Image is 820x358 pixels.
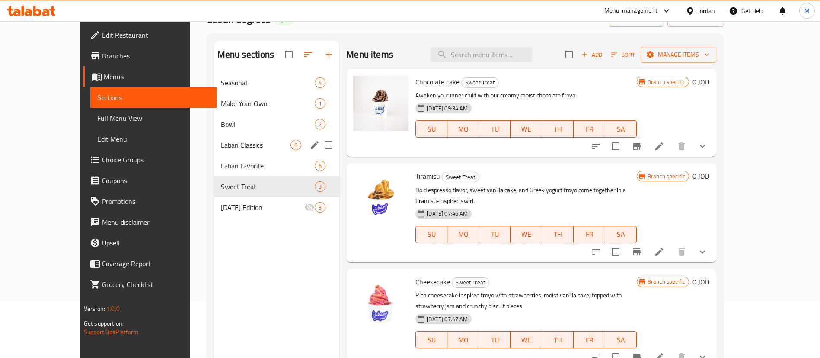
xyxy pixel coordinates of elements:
[461,77,499,88] div: Sweet Treat
[221,161,315,171] span: Laban Favorite
[83,25,217,45] a: Edit Restaurant
[479,331,511,348] button: TU
[346,48,393,61] h2: Menu items
[415,331,447,348] button: SU
[415,226,447,243] button: SU
[442,172,479,182] div: Sweet Treat
[298,44,319,65] span: Sort sections
[97,113,210,123] span: Full Menu View
[574,120,605,138] button: FR
[221,181,315,192] span: Sweet Treat
[514,228,539,241] span: WE
[315,183,325,191] span: 3
[644,78,689,86] span: Branch specific
[442,172,479,182] span: Sweet Treat
[315,119,325,129] div: items
[221,77,315,88] div: Seasonal
[654,247,664,257] a: Edit menu item
[83,274,217,295] a: Grocery Checklist
[482,123,507,135] span: TU
[586,242,606,262] button: sort-choices
[315,79,325,87] span: 4
[804,6,810,16] span: M
[353,76,408,131] img: Chocolate cake
[102,196,210,206] span: Promotions
[90,87,217,108] a: Sections
[415,90,637,101] p: Awaken your inner child with our creamy moist chocolate froyo
[542,226,574,243] button: TH
[315,162,325,170] span: 6
[106,303,120,314] span: 1.0.0
[560,45,578,64] span: Select section
[648,49,709,60] span: Manage items
[671,136,692,157] button: delete
[291,141,301,149] span: 6
[221,119,315,129] span: Bowl
[606,243,625,261] span: Select to update
[415,75,459,88] span: Chocolate cake
[102,238,210,248] span: Upsell
[692,76,709,88] h6: 0 JOD
[84,326,139,338] a: Support.OpsPlatform
[214,135,340,155] div: Laban Classics6edit
[315,161,325,171] div: items
[452,277,489,287] span: Sweet Treat
[692,242,713,262] button: show more
[214,69,340,221] nav: Menu sections
[214,114,340,135] div: Bowl2
[511,120,542,138] button: WE
[479,226,511,243] button: TU
[83,191,217,212] a: Promotions
[546,123,570,135] span: TH
[315,181,325,192] div: items
[511,226,542,243] button: WE
[609,123,633,135] span: SA
[611,50,635,60] span: Sort
[221,202,304,213] div: Ramadan Edition
[692,170,709,182] h6: 0 JOD
[577,123,602,135] span: FR
[423,210,471,218] span: [DATE] 07:46 AM
[214,72,340,93] div: Seasonal4
[315,203,325,212] span: 3
[353,276,408,331] img: Cheesecake
[84,318,124,329] span: Get support on:
[626,242,647,262] button: Branch-specific-item
[217,48,274,61] h2: Menu sections
[315,77,325,88] div: items
[479,120,511,138] button: TU
[102,279,210,290] span: Grocery Checklist
[578,48,606,61] span: Add item
[609,228,633,241] span: SA
[692,136,713,157] button: show more
[514,123,539,135] span: WE
[214,197,340,218] div: [DATE] Edition3
[644,172,689,181] span: Branch specific
[606,48,641,61] span: Sort items
[315,100,325,108] span: 1
[626,136,647,157] button: Branch-specific-item
[102,30,210,40] span: Edit Restaurant
[221,98,315,109] div: Make Your Own
[644,277,689,286] span: Branch specific
[221,140,290,150] span: Laban Classics
[304,202,315,213] svg: Inactive section
[290,140,301,150] div: items
[315,202,325,213] div: items
[308,139,321,152] button: edit
[574,331,605,348] button: FR
[214,176,340,197] div: Sweet Treat3
[415,170,440,183] span: Tiramisu
[451,334,475,346] span: MO
[419,123,444,135] span: SU
[104,71,210,82] span: Menus
[353,170,408,226] img: Tiramisu
[102,175,210,186] span: Coupons
[102,258,210,269] span: Coverage Report
[697,247,708,257] svg: Show Choices
[90,129,217,149] a: Edit Menu
[419,334,444,346] span: SU
[482,228,507,241] span: TU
